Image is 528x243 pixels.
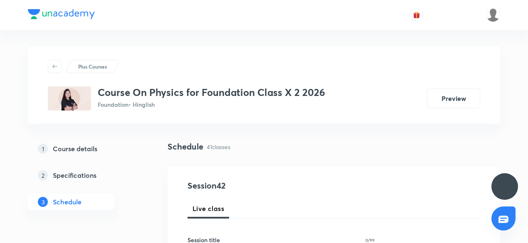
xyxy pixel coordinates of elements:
img: avatar [413,11,420,19]
p: 3 [38,197,48,207]
p: Plus Courses [78,63,107,70]
p: Foundation • Hinglish [98,100,325,109]
h4: Schedule [168,140,203,153]
h4: Session 42 [188,179,339,192]
img: Aarati parsewar [486,8,500,22]
h5: Specifications [53,170,96,180]
a: 1Course details [28,140,141,157]
h3: Course On Physics for Foundation Class X 2 2026 [98,86,325,98]
a: 2Specifications [28,167,141,184]
h5: Course details [53,144,97,154]
p: 0/99 [365,238,375,242]
a: Company Logo [28,9,95,21]
span: Live class [192,204,224,214]
button: avatar [410,8,423,22]
button: Preview [427,88,480,108]
p: 1 [38,144,48,154]
p: 2 [38,170,48,180]
img: 4E070524-477A-4FE6-9A9E-FFD02B316001_plus.png [48,86,91,110]
img: Company Logo [28,9,95,19]
img: ttu [500,182,510,191]
h5: Schedule [53,197,81,207]
p: 41 classes [207,142,230,151]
